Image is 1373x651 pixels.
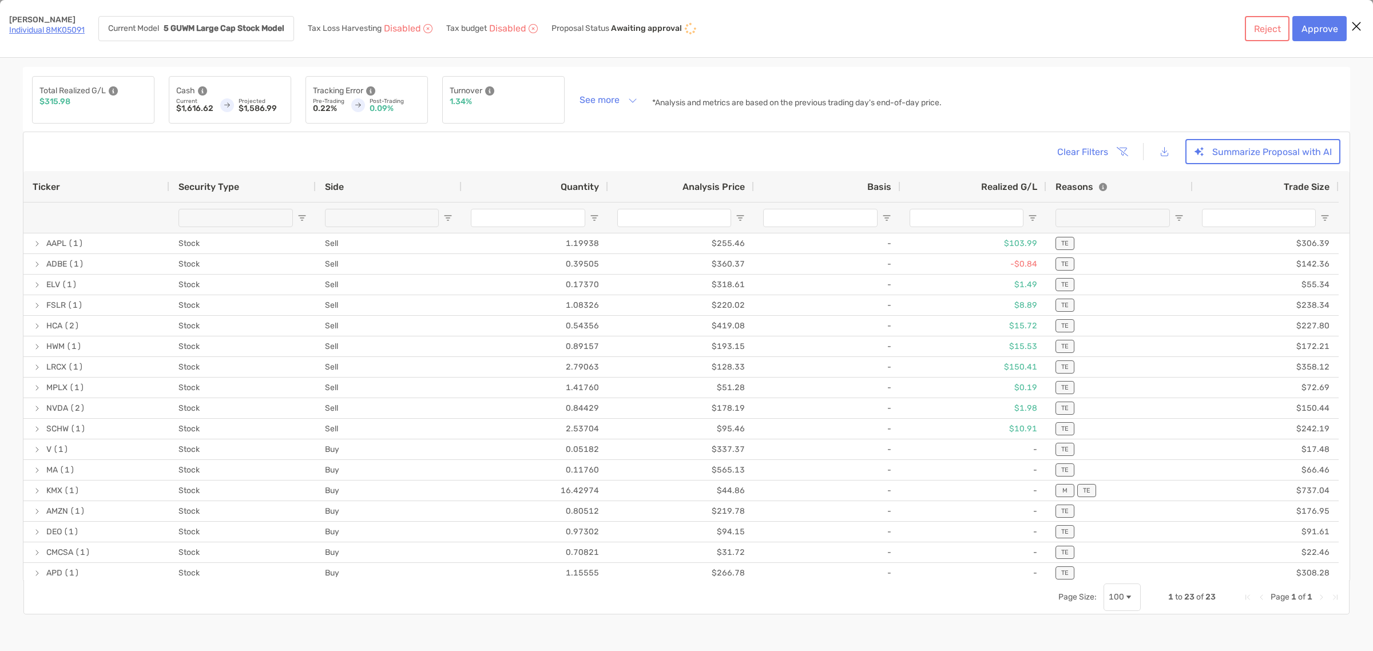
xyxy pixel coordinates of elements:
[450,84,482,98] p: Turnover
[900,254,1046,274] div: -$0.84
[900,419,1046,439] div: $10.91
[46,399,68,418] span: NVDA
[489,25,526,33] p: Disabled
[46,419,69,438] span: SCHW
[46,337,65,356] span: HWM
[46,316,62,335] span: HCA
[684,22,697,35] img: icon status
[1061,569,1069,577] p: TE
[754,419,900,439] div: -
[900,501,1046,521] div: -
[1291,592,1296,602] span: 1
[608,419,754,439] div: $95.46
[1193,439,1339,459] div: $17.48
[53,440,69,459] span: (1)
[1202,209,1316,227] input: Trade Size Filter Input
[900,275,1046,295] div: $1.49
[617,209,731,227] input: Analysis Price Filter Input
[462,501,608,521] div: 0.80512
[754,295,900,315] div: -
[900,460,1046,480] div: -
[608,563,754,583] div: $266.78
[1061,549,1069,556] p: TE
[608,460,754,480] div: $565.13
[462,316,608,336] div: 0.54356
[462,439,608,459] div: 0.05182
[316,275,462,295] div: Sell
[754,357,900,377] div: -
[1193,336,1339,356] div: $172.21
[462,563,608,583] div: 1.15555
[169,522,316,542] div: Stock
[1307,592,1312,602] span: 1
[1061,425,1069,432] p: TE
[164,23,284,33] strong: 5 GUWM Large Cap Stock Model
[68,234,84,253] span: (1)
[652,99,942,107] p: *Analysis and metrics are based on the previous trading day's end-of-day price.
[169,398,316,418] div: Stock
[900,522,1046,542] div: -
[608,233,754,253] div: $255.46
[1193,316,1339,336] div: $227.80
[981,181,1037,192] span: Realized G/L
[446,25,487,33] p: Tax budget
[313,84,363,98] p: Tracking Error
[900,316,1046,336] div: $15.72
[608,501,754,521] div: $219.78
[754,275,900,295] div: -
[62,275,77,294] span: (1)
[754,398,900,418] div: -
[169,501,316,521] div: Stock
[59,461,75,479] span: (1)
[754,336,900,356] div: -
[1058,592,1097,602] div: Page Size:
[316,439,462,459] div: Buy
[46,255,67,273] span: ADBE
[1193,275,1339,295] div: $55.34
[1193,254,1339,274] div: $142.36
[1317,593,1326,602] div: Next Page
[70,502,85,521] span: (1)
[462,254,608,274] div: 0.39505
[754,563,900,583] div: -
[108,25,159,33] p: Current Model
[763,209,878,227] input: Basis Filter Input
[611,24,682,33] p: Awaiting approval
[608,378,754,398] div: $51.28
[46,378,68,397] span: MPLX
[754,501,900,521] div: -
[39,84,106,98] p: Total Realized G/L
[608,481,754,501] div: $44.86
[46,563,62,582] span: APD
[66,337,82,356] span: (1)
[46,522,62,541] span: DEO
[1109,592,1124,602] div: 100
[1331,593,1340,602] div: Last Page
[1061,322,1069,330] p: TE
[308,25,382,33] p: Tax Loss Harvesting
[64,522,79,541] span: (1)
[1193,481,1339,501] div: $737.04
[370,98,420,105] p: Post-Trading
[882,213,891,223] button: Open Filter Menu
[1083,487,1090,494] p: TE
[462,336,608,356] div: 0.89157
[900,398,1046,418] div: $1.98
[1104,583,1141,611] div: Page Size
[1061,363,1069,371] p: TE
[370,105,420,113] p: 0.09%
[316,460,462,480] div: Buy
[608,439,754,459] div: $337.37
[754,439,900,459] div: -
[313,98,344,105] p: Pre-Trading
[754,254,900,274] div: -
[1196,592,1204,602] span: of
[1193,542,1339,562] div: $22.46
[9,25,85,35] a: Individual 8MK05091
[1174,213,1184,223] button: Open Filter Menu
[1193,233,1339,253] div: $306.39
[176,98,213,105] p: Current
[169,336,316,356] div: Stock
[169,439,316,459] div: Stock
[46,234,66,253] span: AAPL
